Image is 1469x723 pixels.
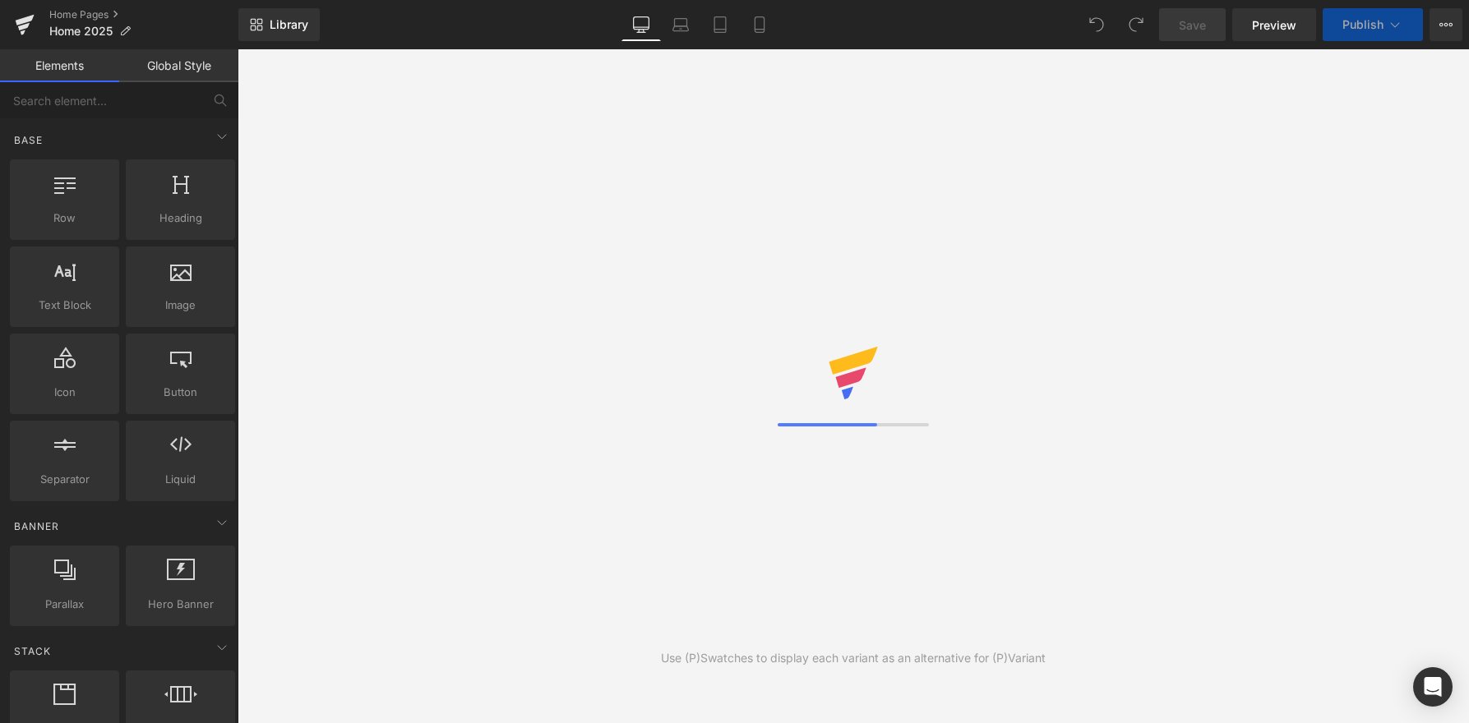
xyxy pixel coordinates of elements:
span: Button [131,384,230,401]
span: Liquid [131,471,230,488]
a: Mobile [740,8,779,41]
button: More [1430,8,1462,41]
span: Banner [12,518,61,534]
span: Heading [131,210,230,227]
span: Row [15,210,114,227]
span: Parallax [15,596,114,613]
span: Stack [12,643,53,659]
a: Laptop [661,8,700,41]
span: Text Block [15,297,114,314]
span: Publish [1342,18,1384,31]
span: Home 2025 [49,25,113,38]
button: Undo [1080,8,1113,41]
a: New Library [238,8,320,41]
div: Use (P)Swatches to display each variant as an alternative for (P)Variant [661,649,1046,667]
span: Icon [15,384,114,401]
a: Home Pages [49,8,238,21]
a: Tablet [700,8,740,41]
span: Separator [15,471,114,488]
span: Save [1179,16,1206,34]
span: Hero Banner [131,596,230,613]
div: Open Intercom Messenger [1413,667,1453,707]
button: Publish [1323,8,1423,41]
button: Redo [1120,8,1153,41]
span: Preview [1252,16,1296,34]
a: Global Style [119,49,238,82]
span: Base [12,132,44,148]
span: Library [270,17,308,32]
span: Image [131,297,230,314]
a: Preview [1232,8,1316,41]
a: Desktop [621,8,661,41]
